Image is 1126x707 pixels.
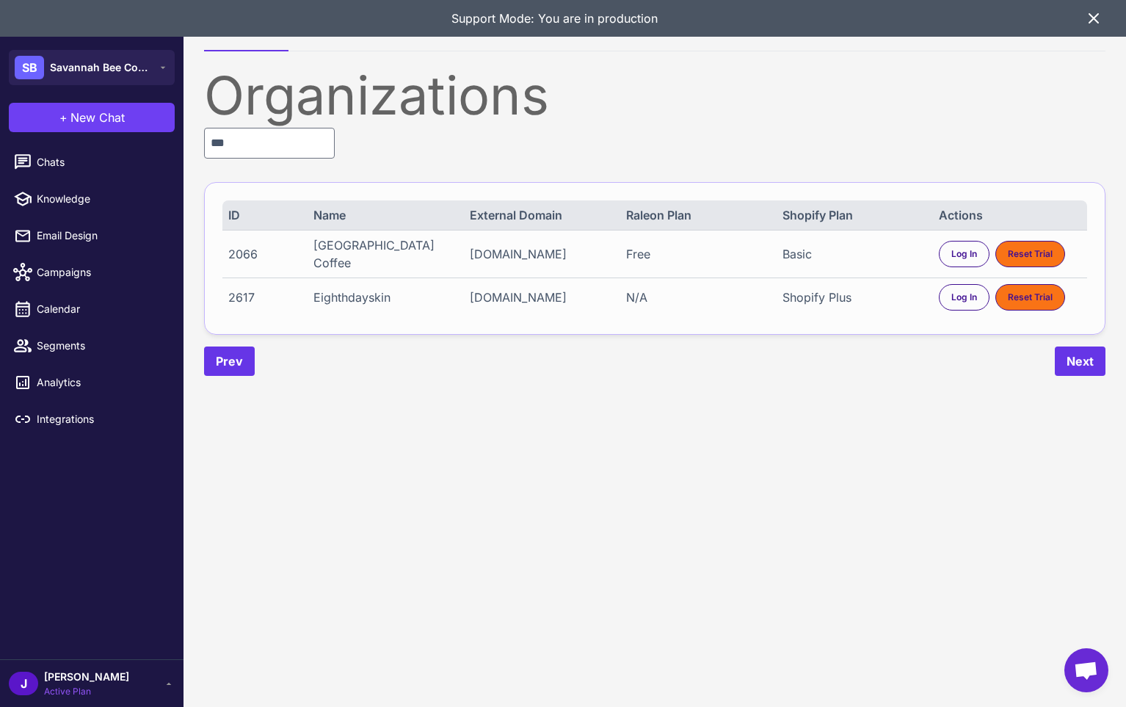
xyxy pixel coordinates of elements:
[1008,247,1053,261] span: Reset Trial
[204,69,1105,122] div: Organizations
[1008,291,1053,304] span: Reset Trial
[6,294,178,325] a: Calendar
[59,109,68,126] span: +
[228,289,299,306] div: 2617
[6,404,178,435] a: Integrations
[9,103,175,132] button: +New Chat
[1055,347,1105,376] button: Next
[228,245,299,263] div: 2066
[626,206,769,224] div: Raleon Plan
[470,289,612,306] div: [DOMAIN_NAME]
[50,59,153,76] span: Savannah Bee Company
[470,245,612,263] div: [DOMAIN_NAME]
[44,685,129,698] span: Active Plan
[37,264,166,280] span: Campaigns
[37,338,166,354] span: Segments
[9,672,38,695] div: J
[626,289,769,306] div: N/A
[228,206,299,224] div: ID
[37,154,166,170] span: Chats
[939,206,1081,224] div: Actions
[782,245,925,263] div: Basic
[204,347,255,376] button: Prev
[313,289,456,306] div: Eighthdayskin
[9,50,175,85] button: SBSavannah Bee Company
[6,330,178,361] a: Segments
[37,228,166,244] span: Email Design
[782,289,925,306] div: Shopify Plus
[951,291,977,304] span: Log In
[44,669,129,685] span: [PERSON_NAME]
[6,147,178,178] a: Chats
[15,56,44,79] div: SB
[37,411,166,427] span: Integrations
[470,206,612,224] div: External Domain
[37,374,166,391] span: Analytics
[626,245,769,263] div: Free
[37,301,166,317] span: Calendar
[951,247,977,261] span: Log In
[70,109,125,126] span: New Chat
[6,367,178,398] a: Analytics
[6,220,178,251] a: Email Design
[6,184,178,214] a: Knowledge
[6,257,178,288] a: Campaigns
[37,191,166,207] span: Knowledge
[313,236,456,272] div: [GEOGRAPHIC_DATA] Coffee
[313,206,456,224] div: Name
[782,206,925,224] div: Shopify Plan
[1064,648,1108,692] div: Open chat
